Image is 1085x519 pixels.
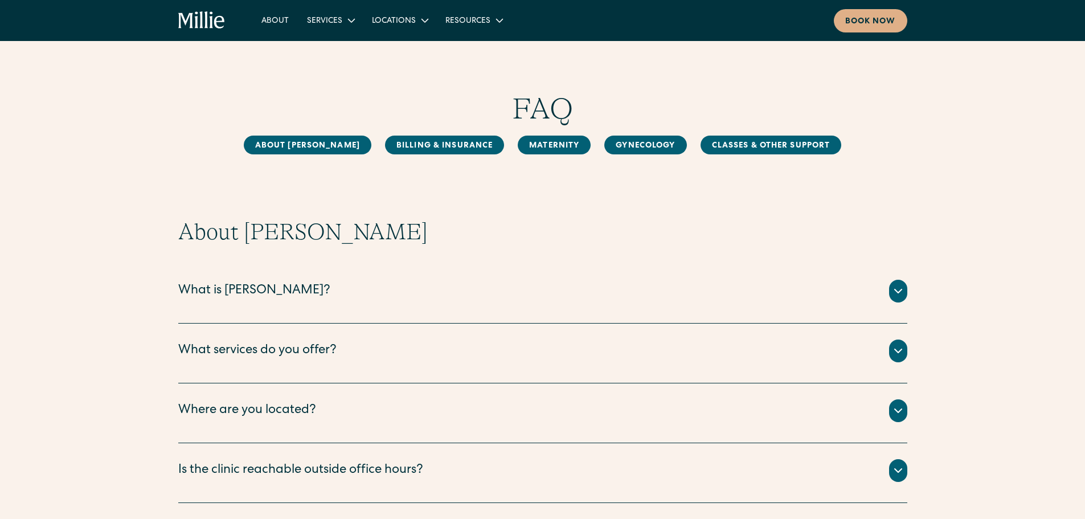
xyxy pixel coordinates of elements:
h2: About [PERSON_NAME] [178,218,907,246]
div: Locations [363,11,436,30]
div: What services do you offer? [178,342,337,361]
div: Resources [445,15,490,27]
div: What is [PERSON_NAME]? [178,282,330,301]
a: About [PERSON_NAME] [244,136,371,154]
h1: FAQ [178,91,907,126]
a: Classes & Other Support [701,136,842,154]
div: Services [298,11,363,30]
a: Gynecology [604,136,686,154]
div: Where are you located? [178,402,316,420]
a: MAternity [518,136,591,154]
a: Billing & Insurance [385,136,504,154]
a: About [252,11,298,30]
div: Services [307,15,342,27]
div: Book now [845,16,896,28]
a: Book now [834,9,907,32]
div: Resources [436,11,511,30]
div: Locations [372,15,416,27]
a: home [178,11,226,30]
div: Is the clinic reachable outside office hours? [178,461,423,480]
